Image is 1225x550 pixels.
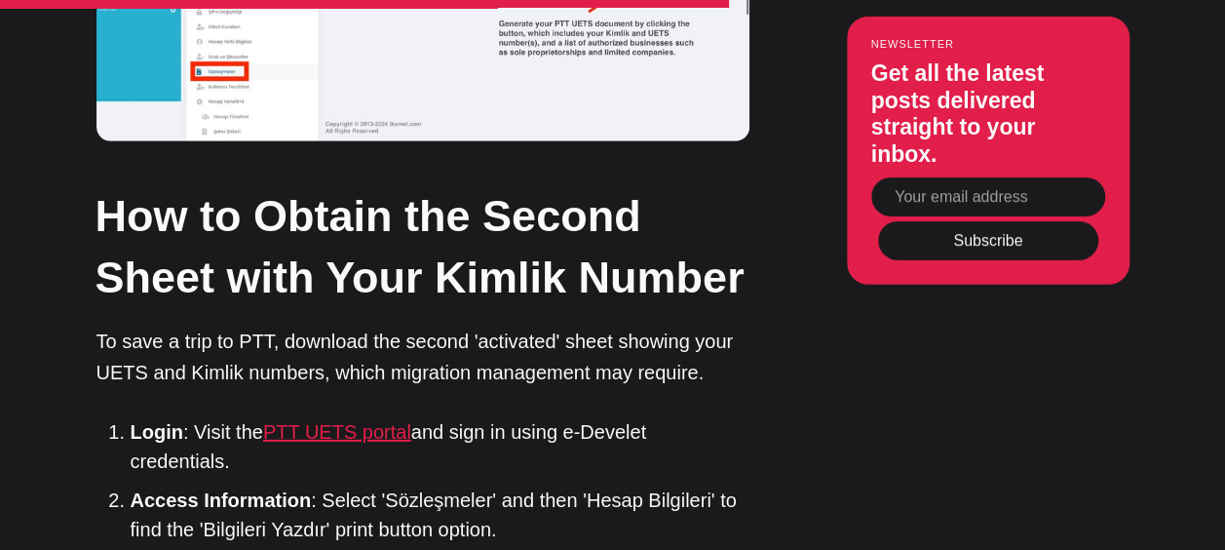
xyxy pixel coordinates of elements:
h3: Get all the latest posts delivered straight to your inbox. [871,60,1105,168]
li: : Select 'Sözleşmeler' and then 'Hesap Bilgileri' to find the 'Bilgileri Yazdır' print button opt... [131,486,749,544]
h2: How to Obtain the Second Sheet with Your Kimlik Number [96,185,748,308]
a: PTT UETS portal [263,421,411,443]
p: To save a trip to PTT, download the second 'activated' sheet showing your UETS and Kimlik numbers... [96,326,749,388]
strong: Login [131,421,183,443]
button: Subscribe [878,221,1098,260]
input: Your email address [871,178,1105,217]
strong: Access Information [131,490,312,511]
li: : Visit the and sign in using e-Develet credentials. [131,417,749,476]
small: Newsletter [871,38,1105,50]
